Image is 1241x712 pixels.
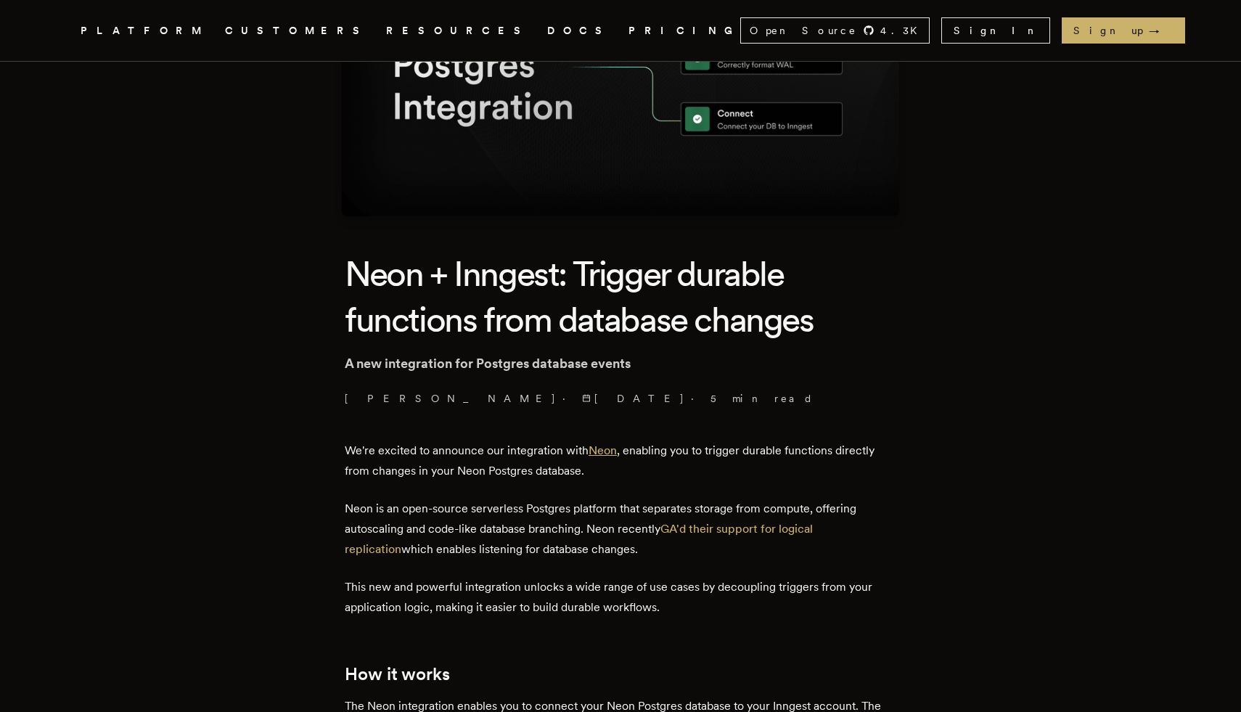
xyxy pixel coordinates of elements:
[880,23,926,38] span: 4.3 K
[582,391,685,406] span: [DATE]
[628,22,740,40] a: PRICING
[941,17,1050,44] a: Sign In
[345,353,896,374] p: A new integration for Postgres database events
[345,391,557,406] a: [PERSON_NAME]
[589,443,617,457] a: Neon
[1062,17,1185,44] a: Sign up
[345,251,896,342] h1: Neon + Inngest: Trigger durable functions from database changes
[345,441,896,481] p: We're excited to announce our integration with , enabling you to trigger durable functions direct...
[345,391,896,406] p: · ·
[547,22,611,40] a: DOCS
[386,22,530,40] button: RESOURCES
[345,577,896,618] p: This new and powerful integration unlocks a wide range of use cases by decoupling triggers from y...
[345,664,896,684] h2: How it works
[345,522,813,556] a: GA'd their support for logical replication
[750,23,857,38] span: Open Source
[1149,23,1174,38] span: →
[81,22,208,40] button: PLATFORM
[225,22,369,40] a: CUSTOMERS
[345,499,896,560] p: Neon is an open-source serverless Postgres platform that separates storage from compute, offering...
[710,391,814,406] span: 5 min read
